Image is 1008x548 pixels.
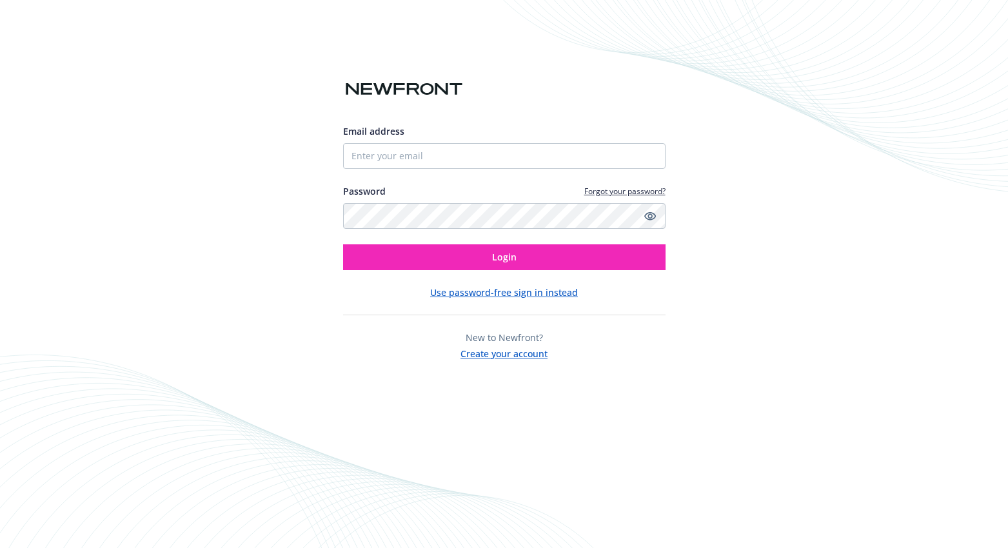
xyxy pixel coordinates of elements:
[466,331,543,344] span: New to Newfront?
[343,244,666,270] button: Login
[430,286,578,299] button: Use password-free sign in instead
[343,143,666,169] input: Enter your email
[460,344,548,360] button: Create your account
[343,78,465,101] img: Newfront logo
[343,184,386,198] label: Password
[492,251,517,263] span: Login
[343,203,666,229] input: Enter your password
[642,208,658,224] a: Show password
[343,125,404,137] span: Email address
[584,186,666,197] a: Forgot your password?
